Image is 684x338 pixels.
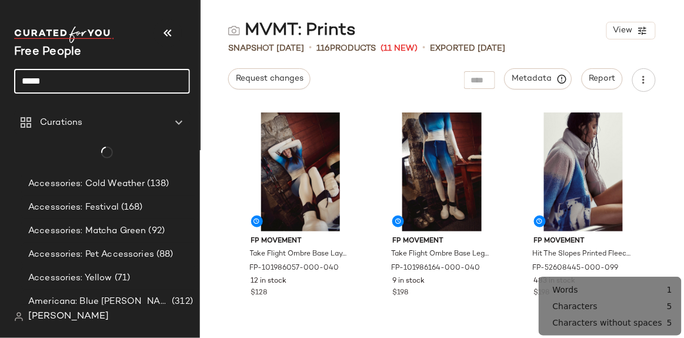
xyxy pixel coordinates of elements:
[251,236,351,247] span: FP Movement
[28,248,154,261] span: Accessories: Pet Accessories
[391,249,491,260] span: Take Flight Ombre Base Leggings by FP Movement at Free People in Blue, Size: XS/S
[40,116,82,130] span: Curations
[228,42,304,55] span: Snapshot [DATE]
[582,68,623,90] button: Report
[228,25,240,37] img: svg%3e
[251,288,268,299] span: $128
[383,112,501,231] img: 101986164_040_a
[228,19,356,42] div: MVMT: Prints
[316,44,330,53] span: 116
[613,26,633,35] span: View
[146,224,165,238] span: (92)
[392,236,492,247] span: FP Movement
[250,263,339,274] span: FP-101986057-000-040
[422,41,425,55] span: •
[14,46,82,58] span: Current Company Name
[251,276,287,287] span: 12 in stock
[512,74,565,84] span: Metadata
[235,74,303,84] span: Request changes
[169,295,193,309] span: (312)
[381,42,418,55] span: (11 New)
[534,288,550,299] span: $198
[28,295,169,309] span: Americana: Blue [PERSON_NAME] Baby
[391,263,480,274] span: FP-101986164-000-040
[316,42,376,55] div: Products
[28,177,145,191] span: Accessories: Cold Weather
[606,22,656,39] button: View
[505,68,572,90] button: Metadata
[119,201,143,214] span: (168)
[534,276,576,287] span: 483 in stock
[112,271,131,285] span: (71)
[589,74,616,84] span: Report
[430,42,505,55] p: Exported [DATE]
[534,236,633,247] span: FP Movement
[309,41,312,55] span: •
[28,310,109,324] span: [PERSON_NAME]
[14,312,24,322] img: svg%3e
[228,68,311,90] button: Request changes
[14,26,114,43] img: cfy_white_logo.C9jOOHJF.svg
[533,263,619,274] span: FP-52608445-000-099
[28,271,112,285] span: Accessories: Yellow
[533,249,632,260] span: Hit The Slopes Printed Fleece Jacket by FP Movement at Free People in Blue, Size: XL
[154,248,173,261] span: (88)
[145,177,169,191] span: (138)
[250,249,349,260] span: Take Flight Ombre Base Layer Top by FP Movement at Free People in Blue, Size: M/L
[392,288,408,299] span: $198
[525,112,643,231] img: 52608445_099_0
[392,276,425,287] span: 9 in stock
[242,112,360,231] img: 101986057_040_a
[28,201,119,214] span: Accessories: Festival
[28,224,146,238] span: Accessories: Matcha Green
